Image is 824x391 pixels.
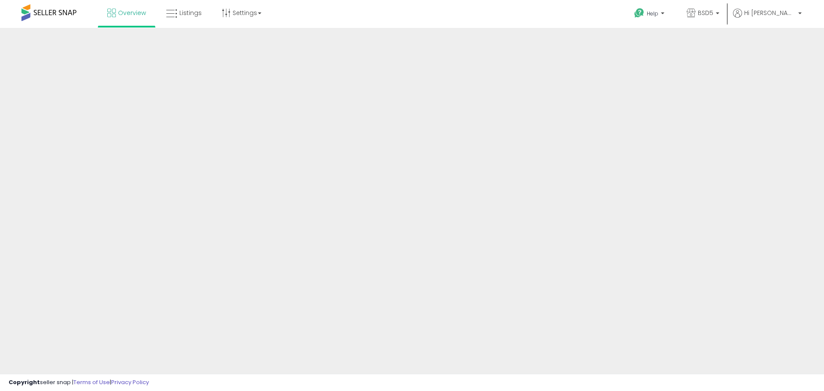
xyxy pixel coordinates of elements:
[111,378,149,386] a: Privacy Policy
[73,378,110,386] a: Terms of Use
[647,10,658,17] span: Help
[634,8,645,18] i: Get Help
[698,9,713,17] span: BSD5
[118,9,146,17] span: Overview
[9,378,40,386] strong: Copyright
[179,9,202,17] span: Listings
[744,9,796,17] span: Hi [PERSON_NAME]
[733,9,802,28] a: Hi [PERSON_NAME]
[627,1,673,28] a: Help
[9,379,149,387] div: seller snap | |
